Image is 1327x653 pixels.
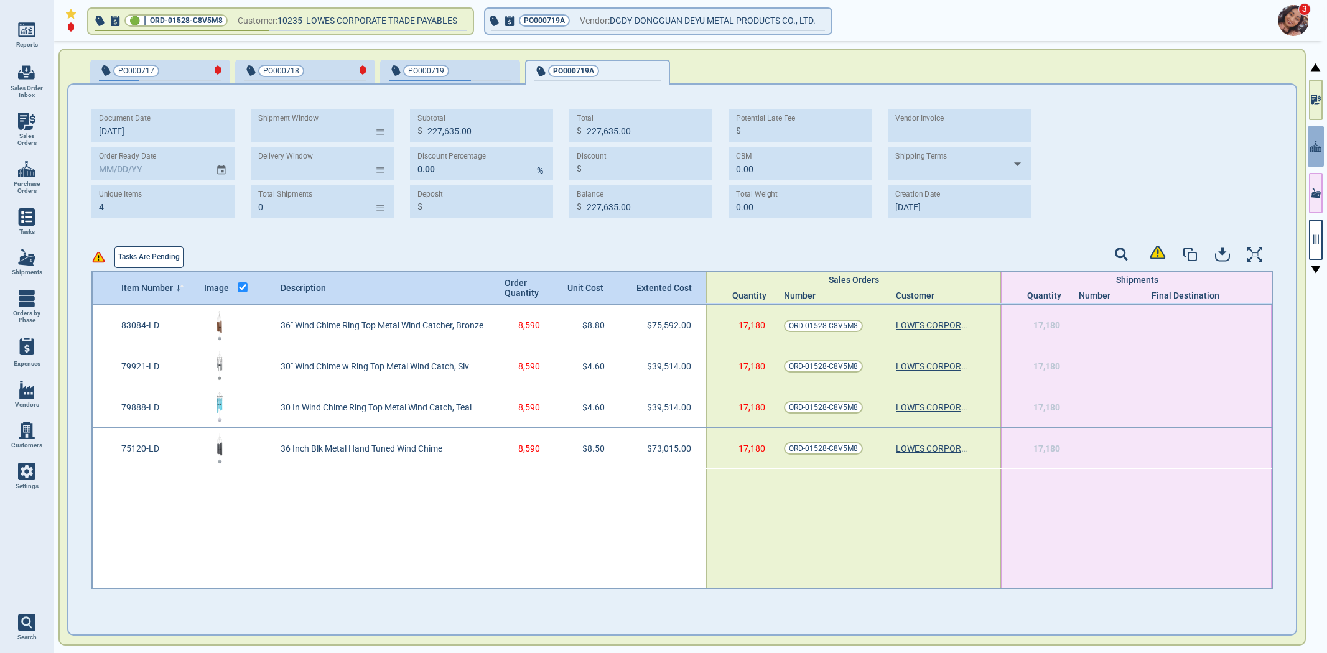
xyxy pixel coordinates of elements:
span: PO000718 [263,65,299,77]
a: ORD-01528-C8V5M8 [784,360,863,373]
a: LOWES CORPORATE TRADE PAYABLES [896,402,971,412]
span: Sales Orders [829,275,879,285]
p: $ [736,124,741,137]
span: Tasks are pending [118,251,180,264]
label: Shipping Terms [895,152,947,161]
span: ORD-01528-C8V5M8 [789,360,858,373]
label: Total Weight [736,189,778,198]
div: 75120-LD [114,428,197,468]
span: Tasks [19,228,35,236]
span: 30" Wind Chime w Ring Top Metal Wind Catch, Slv [281,361,469,371]
span: PO000719A [524,14,565,27]
span: 8,590 [518,361,540,371]
img: 75120-LDImg [204,433,235,464]
span: Final Destination [1152,290,1219,300]
span: Number [784,290,816,300]
span: PO000719A [553,65,594,77]
span: Shipments [12,269,42,276]
a: ORD-01528-C8V5M8 [784,320,863,332]
label: Document Date [99,114,151,123]
span: Description [281,283,326,293]
span: Quantity [1027,290,1066,300]
label: Shipment Window [258,114,319,123]
span: Expenses [14,360,40,368]
img: menu_icon [18,208,35,226]
span: ORD-01528-C8V5M8 [789,401,858,414]
span: $4.60 [582,361,605,371]
span: Total Customers: 1 [233,468,303,478]
span: Image [204,283,229,293]
a: LOWES CORPORATE TRADE PAYABLES [896,320,971,330]
span: 36" Wind Chime Ring Top Metal Wind Catcher, Bronze [281,320,483,330]
span: ORD-01528-C8V5M8 [789,320,858,332]
span: PO000719 [408,65,444,77]
label: Potential Late Fee [736,114,795,123]
div: 79888-LD [114,387,197,428]
span: DGDY-DONGGUAN DEYU METAL PRODUCTS CO., LTD. [610,13,816,29]
img: menu_icon [18,249,35,266]
span: $8.80 [582,320,605,330]
label: Delivery Window [258,152,313,161]
button: PO000719AVendor:DGDY-DONGGUAN DEYU METAL PRODUCTS CO., LTD. [485,9,831,34]
label: Discount [577,152,606,161]
label: Total [577,114,594,123]
span: 🟢 [129,17,140,25]
span: | [144,14,146,27]
label: Unique Items [99,190,142,199]
img: diamond [67,22,75,32]
span: 3 [1298,3,1311,16]
input: MM/DD/YY [91,109,227,142]
span: 17,180 [1033,320,1060,330]
span: 36 Inch Blk Metal Hand Tuned Wind Chime [281,443,442,453]
span: 8,590 [518,320,540,330]
input: MM/DD/YY [888,185,1023,218]
a: ORD-01528-C8V5M8 [784,442,863,455]
span: Extented Cost [636,283,689,293]
label: CBM [736,152,752,161]
span: Settings [16,483,39,490]
div: $75,592.00 [623,305,706,346]
div: $39,514.00 [623,387,706,428]
label: Deposit [417,190,443,199]
p: $ [417,200,422,213]
img: menu_icon [18,290,35,307]
span: $8.50 [582,443,605,453]
span: 8,590 [518,443,540,453]
span: 30 In Wind Chime Ring Top Metal Wind Catch, Teal [281,402,472,412]
a: ORD-01528-C8V5M8 [784,401,863,414]
span: 8,590 [518,402,540,412]
p: $ [577,162,582,175]
span: Customer: [238,13,277,29]
span: Item Number [121,283,173,293]
span: Sales Orders [10,132,44,147]
span: $4.60 [582,402,605,412]
label: Creation Date [895,190,940,199]
span: Orders by Phase [10,310,44,324]
span: 17,180 [1033,443,1060,453]
span: Customer [896,290,934,300]
img: menu_icon [18,21,35,39]
p: % [537,164,543,177]
span: 17,180 [738,320,765,330]
p: $ [577,200,582,213]
span: Shipments [1116,275,1158,285]
button: Choose date [211,153,235,175]
img: menu_icon [18,113,35,130]
span: Search [17,634,37,641]
img: LateIcon [214,65,221,75]
img: menu_icon [18,422,35,439]
p: $ [577,124,582,137]
div: $39,514.00 [623,346,706,387]
button: Tasks are pending [114,246,184,268]
span: Order Quantity [505,278,541,298]
div: $73,015.00 [623,428,706,468]
span: 17,180 [738,361,765,371]
img: 79921-LDImg [204,351,235,382]
span: Unit Cost [567,283,606,293]
span: ORD-01528-C8V5M8 [150,14,223,27]
img: 83084-LDImg [204,310,235,341]
span: ORD-01528-C8V5M8 [789,442,858,455]
label: Vendor Invoice [895,114,944,123]
span: PO000717 [118,65,154,77]
label: Balance [577,190,603,199]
